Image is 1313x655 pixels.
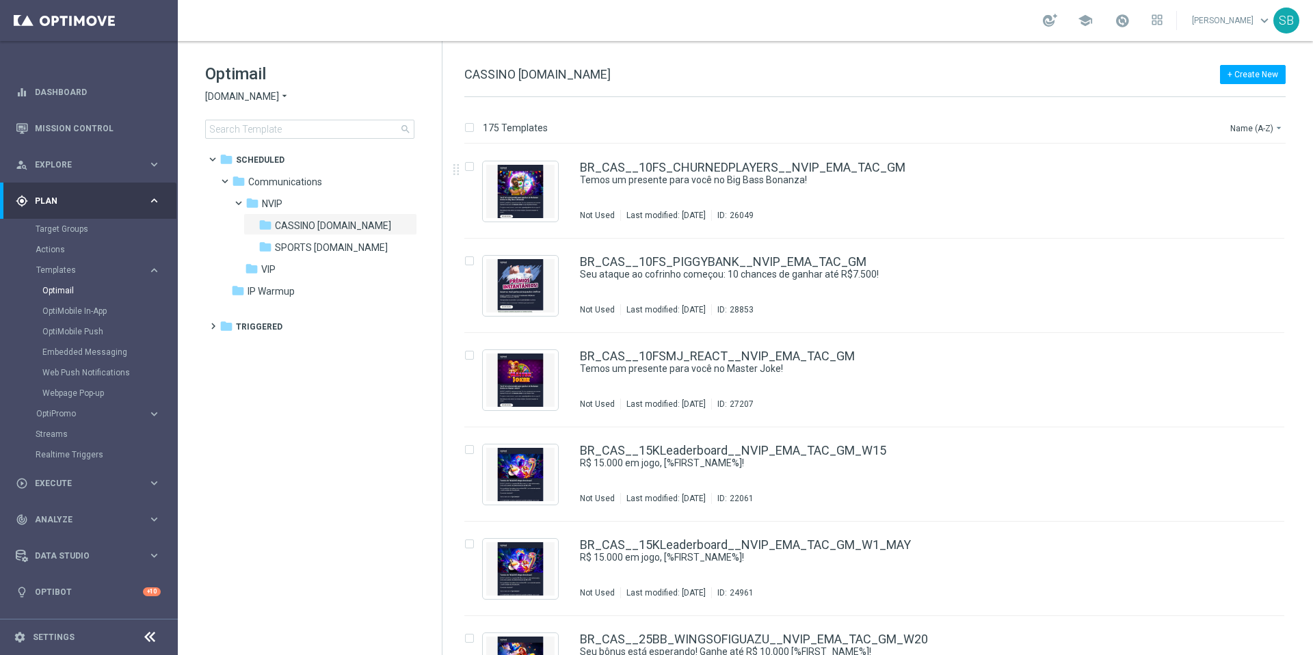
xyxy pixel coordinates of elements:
div: +10 [143,587,161,596]
div: Plan [16,195,148,207]
input: Search Template [205,120,414,139]
a: Dashboard [35,74,161,110]
span: search [400,124,411,135]
a: BR_CAS__10FSMJ_REACT__NVIP_EMA_TAC_GM [580,350,855,362]
div: Temos um presente para você no Big Bass Bonanza! [580,174,1227,187]
a: R$ 15.000 em jogo, [%FIRST_NAME%]! [580,551,1195,564]
div: ID: [711,399,754,410]
button: lightbulb Optibot +10 [15,587,161,598]
i: settings [14,631,26,643]
i: keyboard_arrow_right [148,158,161,171]
i: folder [232,174,246,188]
a: BR_CAS__10FS_PIGGYBANK__NVIP_EMA_TAC_GM [580,256,866,268]
div: play_circle_outline Execute keyboard_arrow_right [15,478,161,489]
i: folder [258,240,272,254]
span: Explore [35,161,148,169]
a: Seu ataque ao cofrinho começou: 10 chances de ganhar até R$7.500! [580,268,1195,281]
button: Name (A-Z)arrow_drop_down [1229,120,1286,136]
span: keyboard_arrow_down [1257,13,1272,28]
span: VIP [261,263,276,276]
div: 24961 [730,587,754,598]
img: 24961.jpeg [486,542,555,596]
div: SB [1273,8,1299,34]
span: NVIP [262,198,282,210]
i: folder [258,218,272,232]
a: BR_CAS__15KLeaderboard__NVIP_EMA_TAC_GM_W1_MAY [580,539,911,551]
p: 175 Templates [483,122,548,134]
div: Last modified: [DATE] [621,493,711,504]
button: + Create New [1220,65,1286,84]
i: person_search [16,159,28,171]
button: [DOMAIN_NAME] arrow_drop_down [205,90,290,103]
a: Settings [33,633,75,641]
span: CASSINO bet.br [275,219,391,232]
div: Actions [36,239,176,260]
div: Not Used [580,210,615,221]
a: OptiMobile In-App [42,306,142,317]
img: 28853.jpeg [486,259,555,312]
i: folder [231,284,245,297]
a: Actions [36,244,142,255]
i: keyboard_arrow_right [148,477,161,490]
span: IP Warmup [248,285,295,297]
div: Templates [36,266,148,274]
span: Scheduled [236,154,284,166]
div: Press SPACE to select this row. [451,239,1310,333]
div: 27207 [730,399,754,410]
div: Seu ataque ao cofrinho começou: 10 chances de ganhar até R$7.500! [580,268,1227,281]
span: CASSINO [DOMAIN_NAME] [464,67,611,81]
div: Analyze [16,513,148,526]
i: arrow_drop_down [279,90,290,103]
span: Plan [35,197,148,205]
i: folder [246,196,259,210]
a: BR_CAS__15KLeaderboard__NVIP_EMA_TAC_GM_W15 [580,444,886,457]
button: track_changes Analyze keyboard_arrow_right [15,514,161,525]
i: keyboard_arrow_right [148,549,161,562]
i: equalizer [16,86,28,98]
i: arrow_drop_down [1273,122,1284,133]
div: Execute [16,477,148,490]
div: Press SPACE to select this row. [451,427,1310,522]
div: Optibot [16,574,161,610]
button: Templates keyboard_arrow_right [36,265,161,276]
img: 22061.jpeg [486,448,555,501]
span: Triggered [236,321,282,333]
div: OptiMobile Push [42,321,176,342]
a: Optibot [35,574,143,610]
div: person_search Explore keyboard_arrow_right [15,159,161,170]
div: Target Groups [36,219,176,239]
i: gps_fixed [16,195,28,207]
div: Dashboard [16,74,161,110]
i: keyboard_arrow_right [148,513,161,526]
div: Press SPACE to select this row. [451,333,1310,427]
button: equalizer Dashboard [15,87,161,98]
i: keyboard_arrow_right [148,194,161,207]
span: OptiPromo [36,410,134,418]
div: Mission Control [15,123,161,134]
span: [DOMAIN_NAME] [205,90,279,103]
div: ID: [711,493,754,504]
div: Optimail [42,280,176,301]
a: BR_CAS__10FS_CHURNEDPLAYERS__NVIP_EMA_TAC_GM [580,161,905,174]
div: Explore [16,159,148,171]
i: keyboard_arrow_right [148,407,161,420]
a: BR_CAS__25BB_WINGSOFIGUAZU__NVIP_EMA_TAC_GM_W20 [580,633,928,645]
i: track_changes [16,513,28,526]
span: Execute [35,479,148,487]
a: Optimail [42,285,142,296]
span: SPORTS bet.br [275,241,388,254]
button: Data Studio keyboard_arrow_right [15,550,161,561]
div: Not Used [580,399,615,410]
div: Data Studio [16,550,148,562]
a: Embedded Messaging [42,347,142,358]
a: Webpage Pop-up [42,388,142,399]
a: Target Groups [36,224,142,235]
button: OptiPromo keyboard_arrow_right [36,408,161,419]
a: [PERSON_NAME]keyboard_arrow_down [1191,10,1273,31]
a: R$ 15.000 em jogo, [%FIRST_NAME%]! [580,457,1195,470]
div: 22061 [730,493,754,504]
div: Press SPACE to select this row. [451,144,1310,239]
